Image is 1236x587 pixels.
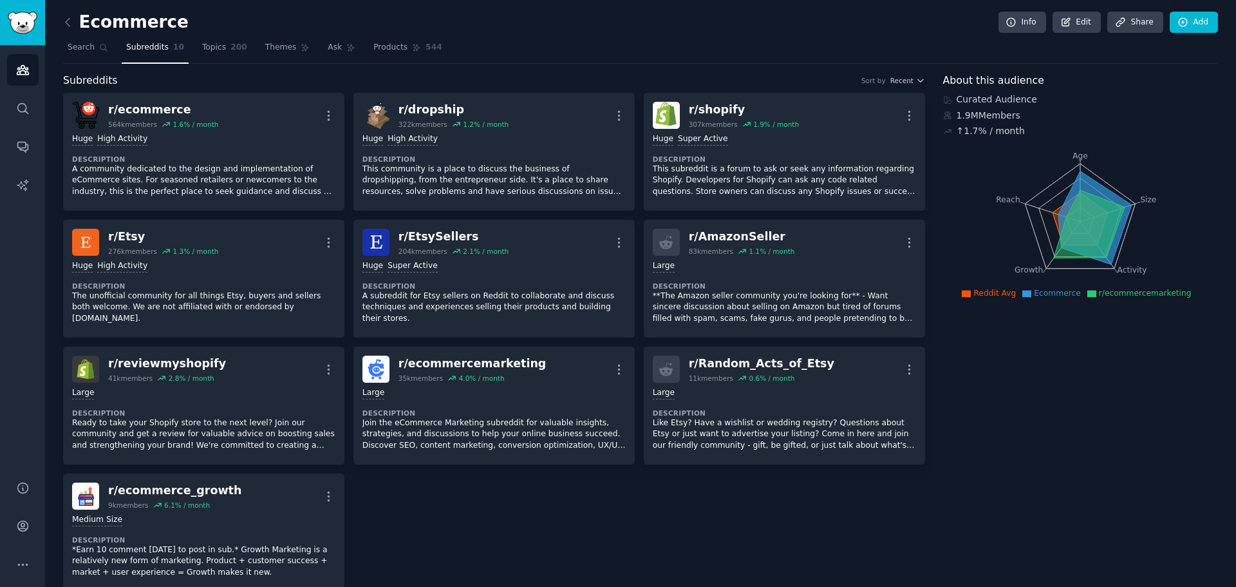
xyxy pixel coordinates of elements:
[653,409,916,418] dt: Description
[861,76,886,85] div: Sort by
[323,37,360,64] a: Ask
[362,102,389,129] img: dropship
[353,347,635,465] a: ecommercemarketingr/ecommercemarketing35kmembers4.0% / monthLargeDescriptionJoin the eCommerce Ma...
[108,247,157,256] div: 276k members
[1107,12,1163,34] a: Share
[72,291,335,325] p: The unofficial community for all things Etsy, buyers and sellers both welcome. We are not affilia...
[362,387,384,399] div: Large
[369,37,446,64] a: Products544
[108,501,149,510] div: 9k members
[72,409,335,418] dt: Description
[1053,12,1101,34] a: Edit
[653,291,916,325] p: **The Amazon seller community you're looking for** - Want sincere discussion about selling on Ama...
[1099,289,1192,298] span: r/ecommercemarketing
[8,12,37,34] img: GummySearch logo
[653,282,916,291] dt: Description
[398,356,547,372] div: r/ ecommercemarketing
[653,387,675,399] div: Large
[328,42,342,53] span: Ask
[108,120,157,129] div: 564k members
[398,102,509,118] div: r/ dropship
[63,347,344,465] a: reviewmyshopifyr/reviewmyshopify41kmembers2.8% / monthLargeDescriptionReady to take your Shopify ...
[362,155,626,164] dt: Description
[362,229,389,256] img: EtsySellers
[689,247,733,256] div: 83k members
[998,12,1046,34] a: Info
[126,42,169,53] span: Subreddits
[653,418,916,452] p: Like Etsy? Have a wishlist or wedding registry? Questions about Etsy or just want to advertise yo...
[173,42,184,53] span: 10
[63,93,344,211] a: ecommercer/ecommerce564kmembers1.6% / monthHugeHigh ActivityDescriptionA community dedicated to t...
[463,120,509,129] div: 1.2 % / month
[689,356,834,372] div: r/ Random_Acts_of_Etsy
[1140,195,1156,204] tspan: Size
[72,164,335,198] p: A community dedicated to the design and implementation of eCommerce sites. For seasoned retailers...
[398,229,509,245] div: r/ EtsySellers
[1072,151,1088,160] tspan: Age
[164,501,210,510] div: 6.1 % / month
[398,247,447,256] div: 204k members
[362,164,626,198] p: This community is a place to discuss the business of dropshipping, from the entrepreneur side. It...
[388,260,438,273] div: Super Active
[63,37,113,64] a: Search
[644,93,925,211] a: shopifyr/shopify307kmembers1.9% / monthHugeSuper ActiveDescriptionThis subreddit is a forum to as...
[353,220,635,338] a: EtsySellersr/EtsySellers204kmembers2.1% / monthHugeSuper ActiveDescriptionA subreddit for Etsy se...
[72,356,99,383] img: reviewmyshopify
[72,483,99,510] img: ecommerce_growth
[973,289,1016,298] span: Reddit Avg
[890,76,925,85] button: Recent
[653,164,916,198] p: This subreddit is a forum to ask or seek any information regarding Shopify. Developers for Shopif...
[72,418,335,452] p: Ready to take your Shopify store to the next level? Join our community and get a review for valua...
[943,93,1219,106] div: Curated Audience
[653,102,680,129] img: shopify
[1170,12,1218,34] a: Add
[398,374,443,383] div: 35k members
[459,374,505,383] div: 4.0 % / month
[388,133,438,146] div: High Activity
[890,76,913,85] span: Recent
[72,544,335,579] p: *Earn 10 comment [DATE] to post in sub.* Growth Marketing is a relatively new form of marketing. ...
[173,247,218,256] div: 1.3 % / month
[749,247,794,256] div: 1.1 % / month
[644,220,925,338] a: r/AmazonSeller83kmembers1.1% / monthLargeDescription**The Amazon seller community you're looking ...
[653,260,675,273] div: Large
[108,483,241,499] div: r/ ecommerce_growth
[122,37,189,64] a: Subreddits10
[362,291,626,325] p: A subreddit for Etsy sellers on Reddit to collaborate and discuss techniques and experiences sell...
[753,120,799,129] div: 1.9 % / month
[362,356,389,383] img: ecommercemarketing
[463,247,509,256] div: 2.1 % / month
[108,229,218,245] div: r/ Etsy
[943,73,1044,89] span: About this audience
[957,124,1025,138] div: ↑ 1.7 % / month
[261,37,315,64] a: Themes
[373,42,407,53] span: Products
[362,409,626,418] dt: Description
[72,282,335,291] dt: Description
[943,109,1219,122] div: 1.9M Members
[72,229,99,256] img: Etsy
[678,133,728,146] div: Super Active
[72,514,122,526] div: Medium Size
[398,120,447,129] div: 322k members
[108,102,218,118] div: r/ ecommerce
[72,535,335,544] dt: Description
[97,133,147,146] div: High Activity
[108,374,153,383] div: 41k members
[644,347,925,465] a: r/Random_Acts_of_Etsy11kmembers0.6% / monthLargeDescriptionLike Etsy? Have a wishlist or wedding ...
[265,42,297,53] span: Themes
[72,260,93,273] div: Huge
[426,42,442,53] span: 544
[996,195,1020,204] tspan: Reach
[689,120,738,129] div: 307k members
[689,229,795,245] div: r/ AmazonSeller
[173,120,218,129] div: 1.6 % / month
[1034,289,1080,298] span: Ecommerce
[1015,265,1043,274] tspan: Growth
[362,418,626,452] p: Join the eCommerce Marketing subreddit for valuable insights, strategies, and discussions to help...
[653,155,916,164] dt: Description
[362,282,626,291] dt: Description
[689,374,733,383] div: 11k members
[63,12,189,33] h2: Ecommerce
[689,102,799,118] div: r/ shopify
